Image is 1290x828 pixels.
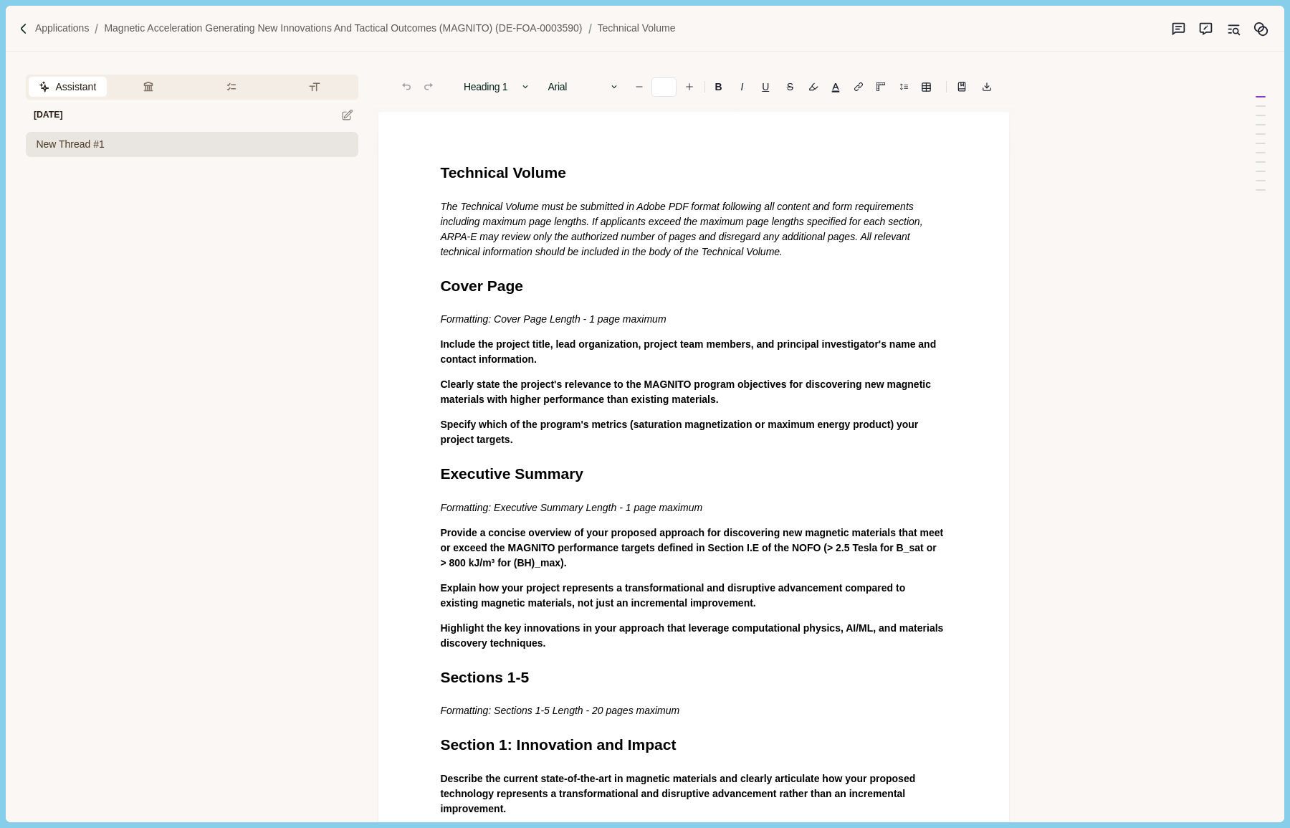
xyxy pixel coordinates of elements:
button: U [755,77,777,97]
span: Section 1: Innovation and Impact [440,736,676,753]
button: Line height [916,77,936,97]
span: Technical Volume [440,164,565,181]
button: Line height [894,77,914,97]
button: Decrease font size [629,77,649,97]
button: Heading 1 [457,77,538,97]
span: Highlight the key innovations in your approach that leverage computational physics, AI/ML, and ma... [440,622,946,649]
button: Increase font size [679,77,699,97]
span: Executive Summary [440,465,583,482]
button: S [779,77,801,97]
span: Include the project title, lead organization, project team members, and principal investigator's ... [440,338,939,365]
span: Formatting: Sections 1-5 Length - 20 pages maximum [440,705,679,716]
button: Line height [849,77,869,97]
s: S [787,82,793,92]
span: Clearly state the project's relevance to the MAGNITO program objectives for discovering new magne... [440,379,934,405]
button: Export to docx [977,77,997,97]
a: Applications [35,21,90,36]
button: B [707,77,730,97]
button: Line height [952,77,972,97]
img: Forward slash icon [17,22,30,35]
span: Formatting: Executive Summary Length - 1 page maximum [440,502,702,513]
span: Cover Page [440,277,523,294]
img: Forward slash icon [583,22,598,35]
button: Adjust margins [871,77,891,97]
span: Provide a concise overview of your proposed approach for discovering new magnetic materials that ... [440,527,946,568]
a: Magnetic Acceleration Generating New Innovations and Tactical Outcomes (MAGNITO) (DE-FOA-0003590) [104,21,582,36]
i: I [741,82,744,92]
u: U [762,82,769,92]
div: [DATE] [26,99,62,132]
button: Arial [540,77,626,97]
span: Explain how your project represents a transformational and disruptive advancement compared to exi... [440,582,908,609]
span: Describe the current state-of-the-art in magnetic materials and clearly articulate how your propo... [440,773,918,814]
span: Specify which of the program's metrics (saturation magnetization or maximum energy product) your ... [440,419,921,445]
button: I [732,77,752,97]
button: Undo [396,77,416,97]
span: Assistant [55,80,96,95]
span: Formatting: Cover Page Length - 1 page maximum [440,313,666,325]
b: B [715,82,722,92]
a: Technical Volume [598,21,676,36]
button: Redo [419,77,439,97]
span: The Technical Volume must be submitted in Adobe PDF format following all content and form require... [440,201,925,257]
span: New Thread #1 [36,137,104,152]
img: Forward slash icon [89,22,104,35]
span: Sections 1-5 [440,669,529,685]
